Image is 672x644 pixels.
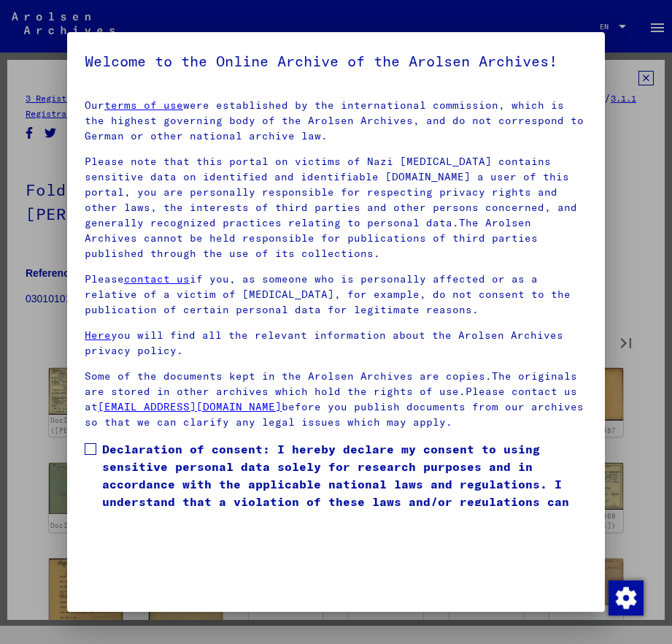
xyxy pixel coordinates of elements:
a: terms of use [104,99,183,112]
span: Declaration of consent: I hereby declare my consent to using sensitive personal data solely for r... [102,440,587,528]
a: contact us [124,272,190,285]
p: Please note that this portal on victims of Nazi [MEDICAL_DATA] contains sensitive data on identif... [85,154,587,261]
p: Please if you, as someone who is personally affected or as a relative of a victim of [MEDICAL_DAT... [85,272,587,318]
a: Here [85,329,111,342]
img: Change consent [609,580,644,616]
div: Change consent [608,580,643,615]
h5: Welcome to the Online Archive of the Arolsen Archives! [85,50,587,73]
a: [EMAIL_ADDRESS][DOMAIN_NAME] [98,400,282,413]
p: Our were established by the international commission, which is the highest governing body of the ... [85,98,587,144]
p: Some of the documents kept in the Arolsen Archives are copies.The originals are stored in other a... [85,369,587,430]
p: you will find all the relevant information about the Arolsen Archives privacy policy. [85,328,587,359]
